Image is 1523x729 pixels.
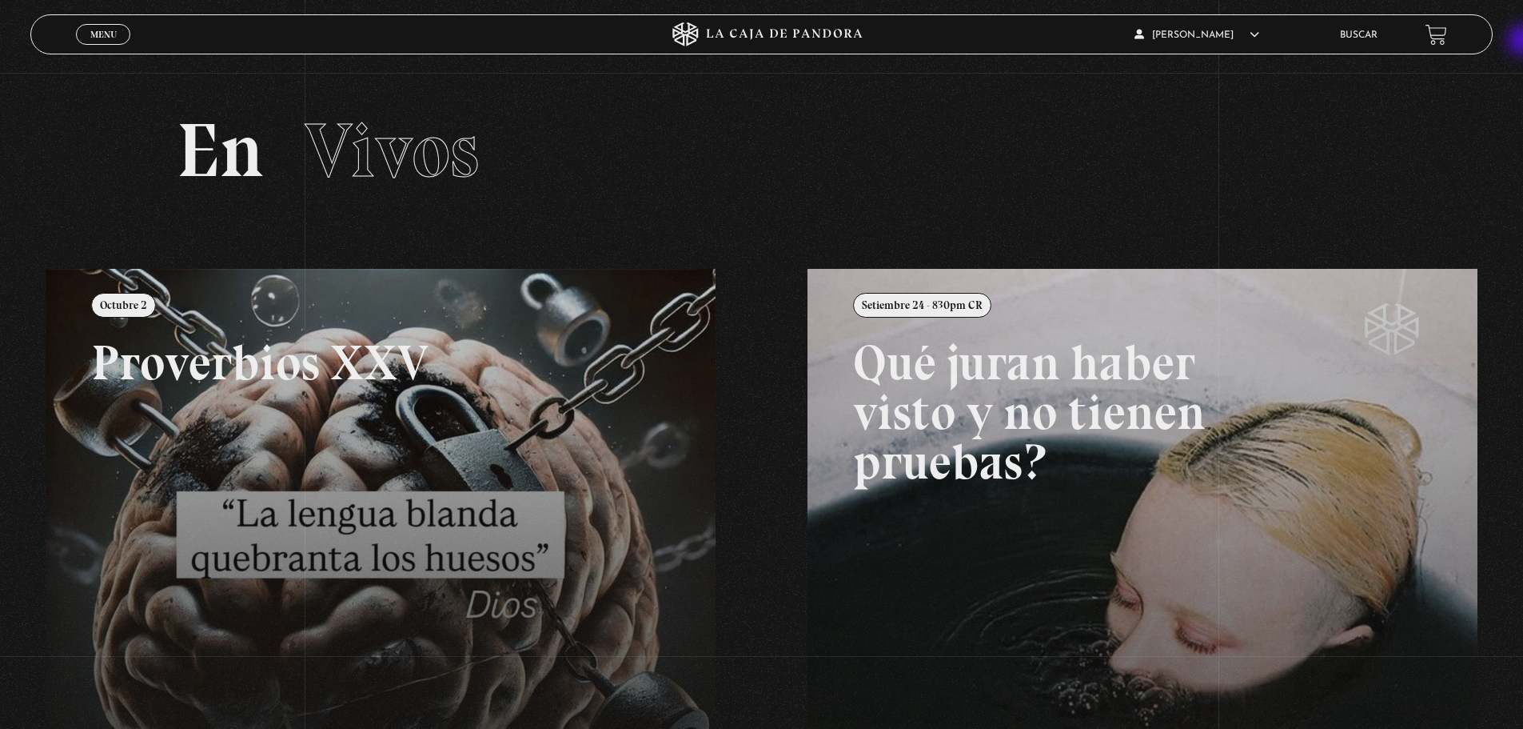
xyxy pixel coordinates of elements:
span: [PERSON_NAME] [1134,30,1259,40]
a: Buscar [1340,30,1377,40]
h2: En [177,113,1346,189]
span: Cerrar [85,43,122,54]
span: Vivos [305,105,479,196]
span: Menu [90,30,117,39]
a: View your shopping cart [1425,24,1447,46]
